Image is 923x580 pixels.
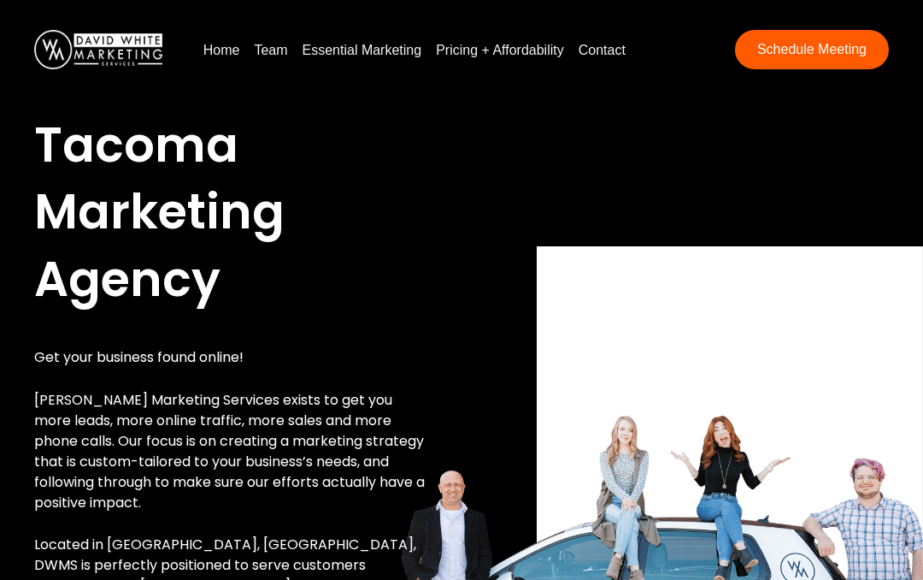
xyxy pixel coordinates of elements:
a: Essential Marketing [296,37,429,64]
span: Schedule Meeting [757,42,867,56]
a: Team [247,37,294,64]
nav: Menu [197,36,676,64]
a: DavidWhite-Marketing-Logo [34,41,162,56]
a: Pricing + Affordability [429,37,571,64]
p: Get your business found online! [34,347,426,368]
p: [PERSON_NAME] Marketing Services exists to get you more leads, more online traffic, more sales an... [34,390,426,513]
a: Home [197,37,247,64]
a: Contact [572,37,632,64]
img: DavidWhite-Marketing-Logo [34,30,162,68]
span: Tacoma Marketing Agency [34,111,285,313]
a: Schedule Meeting [735,30,889,69]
